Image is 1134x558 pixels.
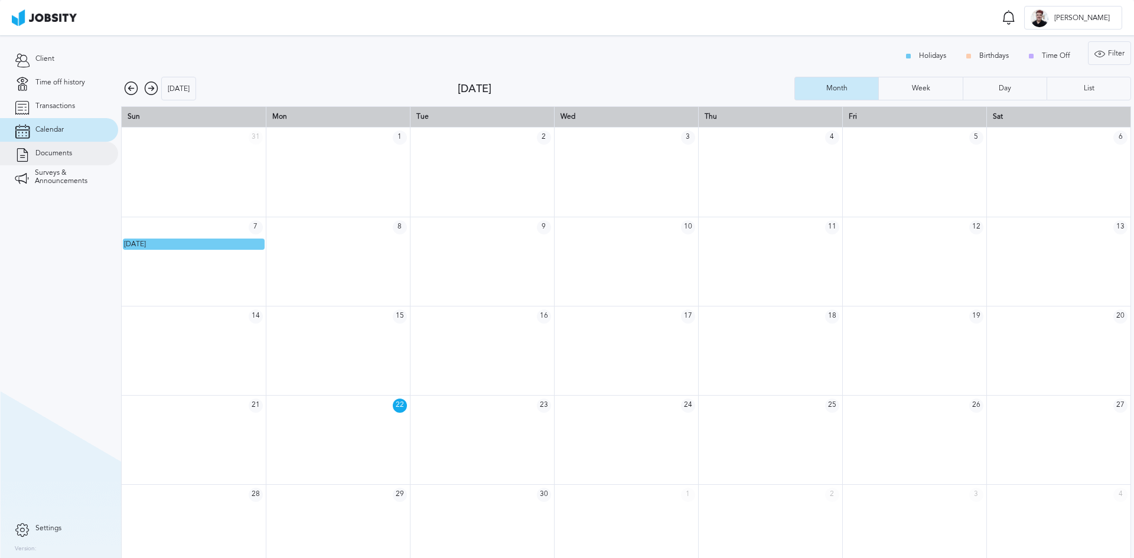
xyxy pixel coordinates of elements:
[249,309,263,324] span: 14
[1113,220,1128,234] span: 13
[1113,399,1128,413] span: 27
[794,77,878,100] button: Month
[849,112,857,120] span: Fri
[963,77,1047,100] button: Day
[537,309,551,324] span: 16
[128,112,140,120] span: Sun
[825,488,839,502] span: 2
[681,488,695,502] span: 1
[825,399,839,413] span: 25
[820,84,853,93] div: Month
[969,488,983,502] span: 3
[35,55,54,63] span: Client
[12,9,77,26] img: ab4bad089aa723f57921c736e9817d99.png
[1088,41,1131,65] button: Filter
[561,112,575,120] span: Wed
[35,126,64,134] span: Calendar
[906,84,936,93] div: Week
[35,102,75,110] span: Transactions
[249,130,263,145] span: 31
[705,112,717,120] span: Thu
[1024,6,1122,30] button: B[PERSON_NAME]
[35,149,72,158] span: Documents
[537,488,551,502] span: 30
[458,83,794,95] div: [DATE]
[1113,309,1128,324] span: 20
[969,309,983,324] span: 19
[393,488,407,502] span: 29
[1113,488,1128,502] span: 4
[249,399,263,413] span: 21
[825,220,839,234] span: 11
[416,112,429,120] span: Tue
[681,220,695,234] span: 10
[1048,14,1116,22] span: [PERSON_NAME]
[681,399,695,413] span: 24
[393,309,407,324] span: 15
[537,130,551,145] span: 2
[1113,130,1128,145] span: 6
[124,240,146,248] span: [DATE]
[272,112,287,120] span: Mon
[1078,84,1100,93] div: List
[969,220,983,234] span: 12
[681,130,695,145] span: 3
[35,169,103,185] span: Surveys & Announcements
[993,112,1003,120] span: Sat
[249,488,263,502] span: 28
[35,79,85,87] span: Time off history
[825,130,839,145] span: 4
[393,220,407,234] span: 8
[825,309,839,324] span: 18
[162,77,195,101] div: [DATE]
[249,220,263,234] span: 7
[1047,77,1131,100] button: List
[878,77,962,100] button: Week
[1031,9,1048,27] div: B
[969,130,983,145] span: 5
[993,84,1017,93] div: Day
[681,309,695,324] span: 17
[1089,42,1130,66] div: Filter
[35,524,61,533] span: Settings
[537,220,551,234] span: 9
[161,77,196,100] button: [DATE]
[15,546,37,553] label: Version:
[393,130,407,145] span: 1
[393,399,407,413] span: 22
[969,399,983,413] span: 26
[537,399,551,413] span: 23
